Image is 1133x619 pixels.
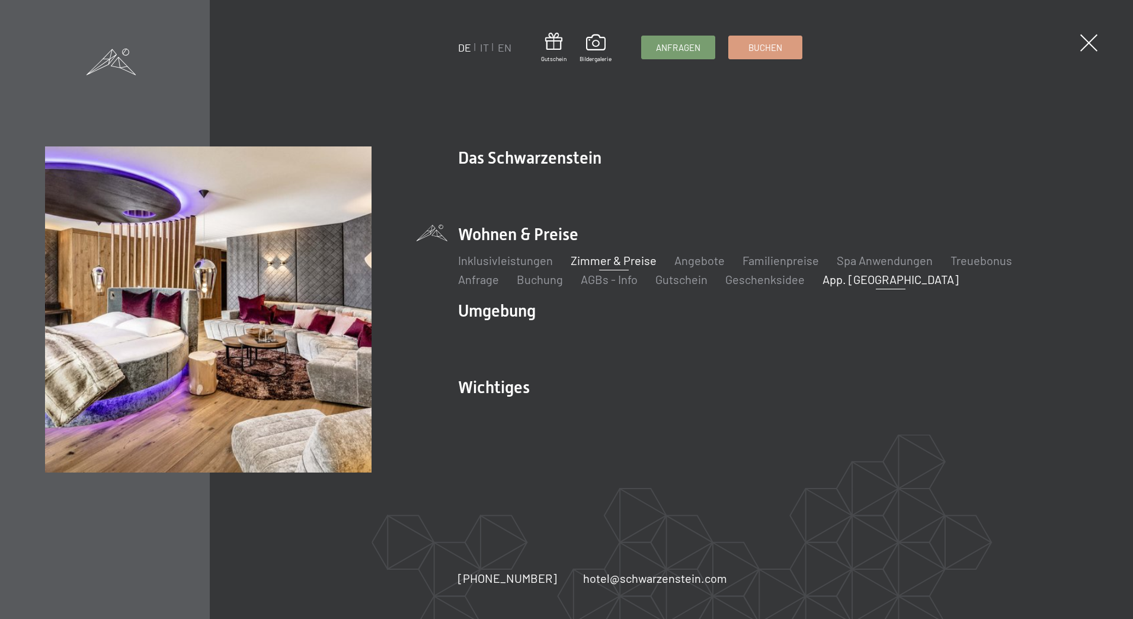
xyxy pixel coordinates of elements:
[822,272,959,286] a: App. [GEOGRAPHIC_DATA]
[950,253,1012,267] a: Treuebonus
[583,570,727,586] a: hotel@schwarzenstein.com
[517,272,563,286] a: Buchung
[498,41,511,54] a: EN
[571,253,657,267] a: Zimmer & Preise
[541,33,566,63] a: Gutschein
[581,272,638,286] a: AGBs - Info
[480,41,489,54] a: IT
[458,571,557,585] span: [PHONE_NUMBER]
[742,253,819,267] a: Familienpreise
[655,272,708,286] a: Gutschein
[458,272,499,286] a: Anfrage
[674,253,725,267] a: Angebote
[458,41,471,54] a: DE
[580,34,612,63] a: Bildergalerie
[729,36,802,59] a: Buchen
[458,570,557,586] a: [PHONE_NUMBER]
[748,42,782,54] span: Buchen
[642,36,715,59] a: Anfragen
[541,55,566,63] span: Gutschein
[458,253,553,267] a: Inklusivleistungen
[580,55,612,63] span: Bildergalerie
[45,146,372,473] img: Schwarzensteinsuite mit finnischer Sauna
[837,253,933,267] a: Spa Anwendungen
[656,42,700,54] span: Anfragen
[725,272,805,286] a: Geschenksidee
